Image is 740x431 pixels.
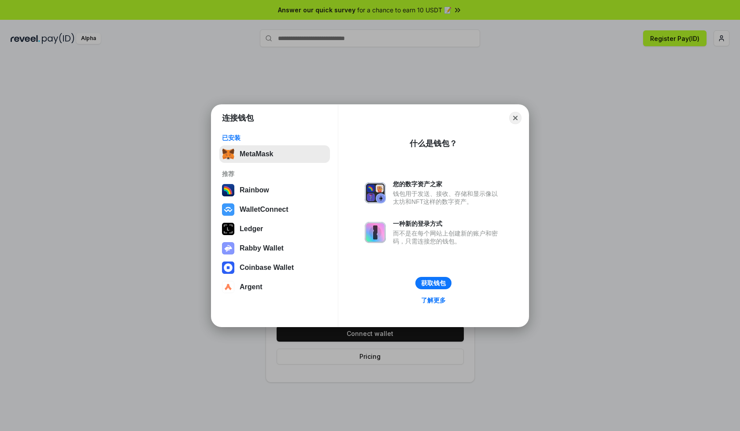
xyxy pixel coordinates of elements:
[410,138,457,149] div: 什么是钱包？
[240,186,269,194] div: Rainbow
[240,264,294,272] div: Coinbase Wallet
[393,229,502,245] div: 而不是在每个网站上创建新的账户和密码，只需连接您的钱包。
[222,148,234,160] img: svg+xml,%3Csvg%20fill%3D%22none%22%20height%3D%2233%22%20viewBox%3D%220%200%2035%2033%22%20width%...
[393,220,502,228] div: 一种新的登录方式
[509,112,522,124] button: Close
[222,262,234,274] img: svg+xml,%3Csvg%20width%3D%2228%22%20height%3D%2228%22%20viewBox%3D%220%200%2028%2028%22%20fill%3D...
[393,190,502,206] div: 钱包用于发送、接收、存储和显示像以太坊和NFT这样的数字资产。
[240,244,284,252] div: Rabby Wallet
[219,278,330,296] button: Argent
[240,283,263,291] div: Argent
[240,206,289,214] div: WalletConnect
[219,239,330,257] button: Rabby Wallet
[222,281,234,293] img: svg+xml,%3Csvg%20width%3D%2228%22%20height%3D%2228%22%20viewBox%3D%220%200%2028%2028%22%20fill%3D...
[222,223,234,235] img: svg+xml,%3Csvg%20xmlns%3D%22http%3A%2F%2Fwww.w3.org%2F2000%2Fsvg%22%20width%3D%2228%22%20height%3...
[240,225,263,233] div: Ledger
[393,180,502,188] div: 您的数字资产之家
[222,203,234,216] img: svg+xml,%3Csvg%20width%3D%2228%22%20height%3D%2228%22%20viewBox%3D%220%200%2028%2028%22%20fill%3D...
[365,222,386,243] img: svg+xml,%3Csvg%20xmlns%3D%22http%3A%2F%2Fwww.w3.org%2F2000%2Fsvg%22%20fill%3D%22none%22%20viewBox...
[219,259,330,276] button: Coinbase Wallet
[222,113,254,123] h1: 连接钱包
[421,296,446,304] div: 了解更多
[219,181,330,199] button: Rainbow
[222,134,327,142] div: 已安装
[222,170,327,178] div: 推荐
[219,201,330,218] button: WalletConnect
[240,150,273,158] div: MetaMask
[219,145,330,163] button: MetaMask
[222,242,234,254] img: svg+xml,%3Csvg%20xmlns%3D%22http%3A%2F%2Fwww.w3.org%2F2000%2Fsvg%22%20fill%3D%22none%22%20viewBox...
[416,295,451,306] a: 了解更多
[219,220,330,238] button: Ledger
[222,184,234,196] img: svg+xml,%3Csvg%20width%3D%22120%22%20height%3D%22120%22%20viewBox%3D%220%200%20120%20120%22%20fil...
[421,279,446,287] div: 获取钱包
[365,182,386,203] img: svg+xml,%3Csvg%20xmlns%3D%22http%3A%2F%2Fwww.w3.org%2F2000%2Fsvg%22%20fill%3D%22none%22%20viewBox...
[415,277,451,289] button: 获取钱包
